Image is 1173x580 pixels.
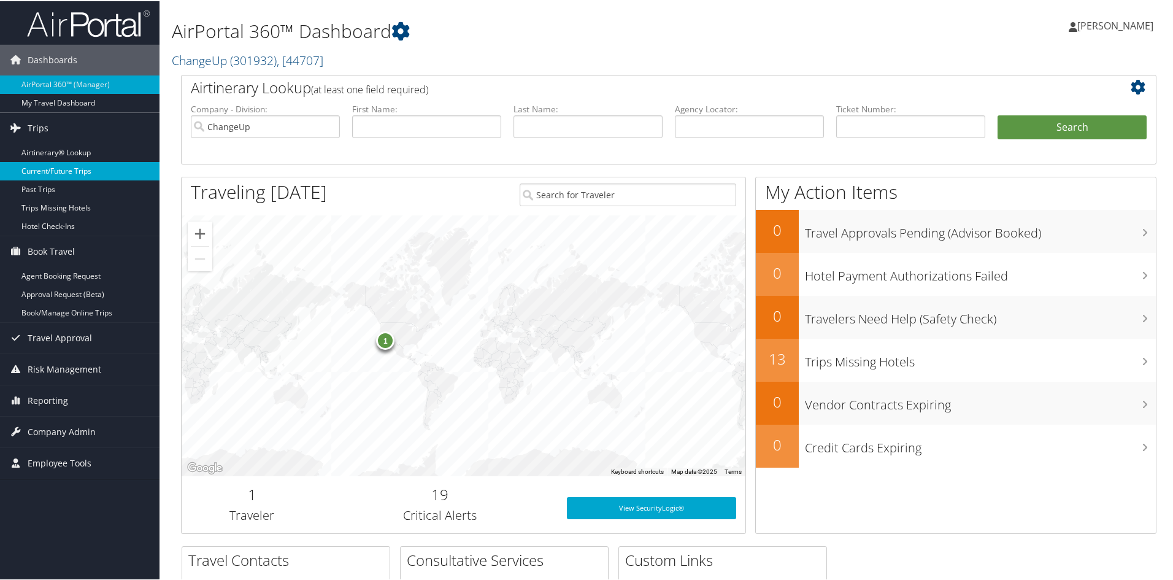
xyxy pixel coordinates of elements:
span: Company Admin [28,416,96,446]
span: Reporting [28,384,68,415]
a: 0Hotel Payment Authorizations Failed [756,252,1156,295]
h3: Travelers Need Help (Safety Check) [805,303,1156,327]
a: Open this area in Google Maps (opens a new window) [185,459,225,475]
a: 13Trips Missing Hotels [756,338,1156,381]
a: Terms (opens in new tab) [725,467,742,474]
button: Zoom out [188,246,212,270]
button: Search [998,114,1147,139]
span: Map data ©2025 [671,467,717,474]
h2: 1 [191,483,313,504]
span: Travel Approval [28,322,92,352]
label: Company - Division: [191,102,340,114]
a: [PERSON_NAME] [1069,6,1166,43]
span: Employee Tools [28,447,91,478]
h2: 19 [332,483,548,504]
label: Agency Locator: [675,102,824,114]
span: ( 301932 ) [230,51,277,68]
h3: Trips Missing Hotels [805,346,1156,369]
a: 0Vendor Contracts Expiring [756,381,1156,423]
span: [PERSON_NAME] [1077,18,1153,31]
span: Risk Management [28,353,101,384]
img: airportal-logo.png [27,8,150,37]
a: 0Travel Approvals Pending (Advisor Booked) [756,209,1156,252]
span: Trips [28,112,48,142]
img: Google [185,459,225,475]
h3: Traveler [191,506,313,523]
span: Dashboards [28,44,77,74]
h2: 0 [756,304,799,325]
h2: 0 [756,390,799,411]
h2: Airtinerary Lookup [191,76,1066,97]
button: Keyboard shortcuts [611,466,664,475]
span: (at least one field required) [311,82,428,95]
h3: Hotel Payment Authorizations Failed [805,260,1156,284]
h3: Travel Approvals Pending (Advisor Booked) [805,217,1156,241]
h2: 0 [756,433,799,454]
h3: Critical Alerts [332,506,548,523]
h2: 13 [756,347,799,368]
label: Ticket Number: [836,102,985,114]
a: 0Travelers Need Help (Safety Check) [756,295,1156,338]
span: , [ 44707 ] [277,51,323,68]
h2: Travel Contacts [188,549,390,570]
h3: Vendor Contracts Expiring [805,389,1156,412]
h1: My Action Items [756,178,1156,204]
h2: 0 [756,218,799,239]
h2: 0 [756,261,799,282]
h2: Custom Links [625,549,826,570]
h1: AirPortal 360™ Dashboard [172,17,834,43]
div: 1 [376,330,394,349]
label: First Name: [352,102,501,114]
span: Book Travel [28,235,75,266]
a: View SecurityLogic® [567,496,736,518]
label: Last Name: [513,102,663,114]
button: Zoom in [188,220,212,245]
input: Search for Traveler [520,182,736,205]
a: ChangeUp [172,51,323,68]
h3: Credit Cards Expiring [805,432,1156,455]
a: 0Credit Cards Expiring [756,423,1156,466]
h1: Traveling [DATE] [191,178,327,204]
h2: Consultative Services [407,549,608,570]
